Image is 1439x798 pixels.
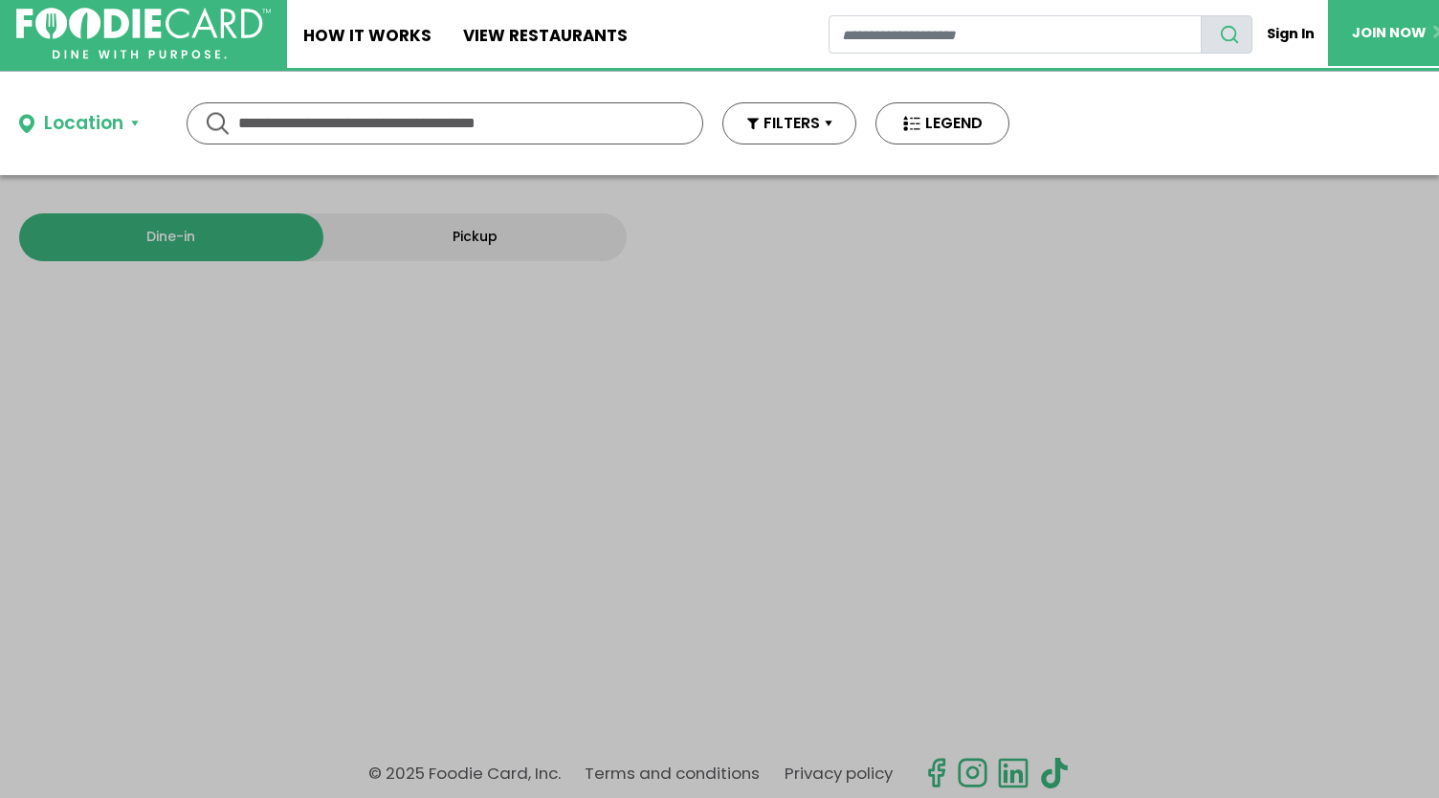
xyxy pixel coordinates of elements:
a: Sign In [1252,15,1328,53]
button: LEGEND [875,102,1009,144]
div: Location [44,110,123,138]
button: search [1201,15,1252,54]
img: FoodieCard; Eat, Drink, Save, Donate [16,8,271,59]
input: restaurant search [829,15,1202,54]
button: Location [19,110,139,138]
button: FILTERS [722,102,856,144]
